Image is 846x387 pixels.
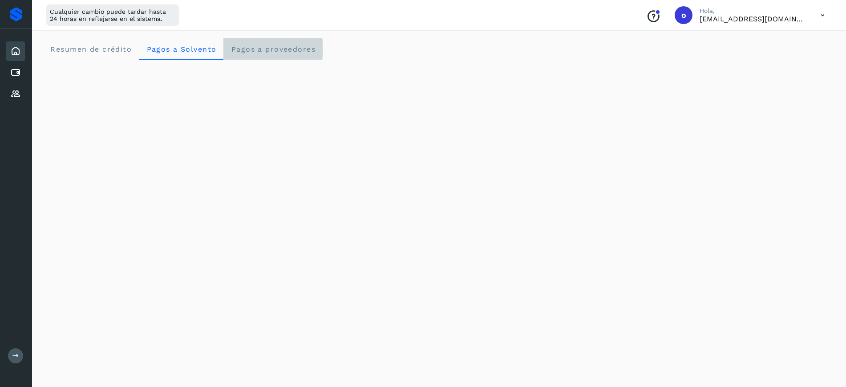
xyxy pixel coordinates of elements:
p: orlando@rfllogistics.com.mx [700,15,806,23]
span: Pagos a proveedores [231,45,316,53]
span: Pagos a Solvento [146,45,216,53]
div: Proveedores [6,84,25,104]
div: Inicio [6,41,25,61]
span: Resumen de crédito [50,45,132,53]
div: Cuentas por pagar [6,63,25,82]
div: Cualquier cambio puede tardar hasta 24 horas en reflejarse en el sistema. [46,4,179,26]
p: Hola, [700,7,806,15]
